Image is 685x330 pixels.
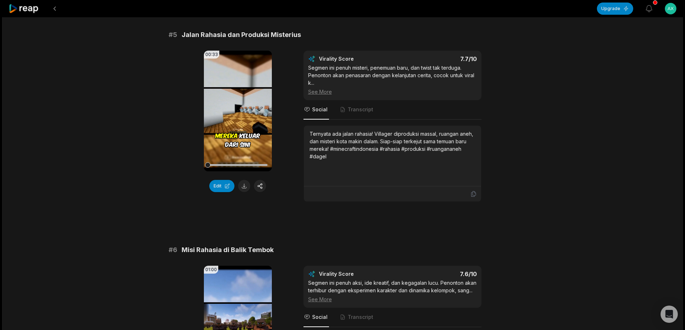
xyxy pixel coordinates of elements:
[182,30,301,40] span: Jalan Rahasia dan Produksi Misterius
[319,270,396,278] div: Virality Score
[399,55,477,62] div: 7.7 /10
[597,3,633,15] button: Upgrade
[209,180,234,192] button: Edit
[303,308,481,327] nav: Tabs
[308,64,477,96] div: Segmen ini penuh misteri, penemuan baru, dan twist tak terduga. Penonton akan penasaran dengan ke...
[348,106,373,113] span: Transcript
[204,51,272,171] video: Your browser does not support mp4 format.
[308,279,477,303] div: Segmen ini penuh aksi, ide kreatif, dan kegagalan lucu. Penonton akan terhibur dengan eksperimen ...
[169,245,177,255] span: # 6
[310,130,475,160] div: Ternyata ada jalan rahasia! Villager diproduksi massal, ruangan aneh, dan misteri kota makin dala...
[312,313,328,321] span: Social
[303,100,481,120] nav: Tabs
[661,306,678,323] div: Open Intercom Messenger
[319,55,396,62] div: Virality Score
[182,245,274,255] span: Misi Rahasia di Balik Tembok
[312,106,328,113] span: Social
[308,296,477,303] div: See More
[399,270,477,278] div: 7.6 /10
[169,30,177,40] span: # 5
[348,313,373,321] span: Transcript
[308,88,477,96] div: See More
